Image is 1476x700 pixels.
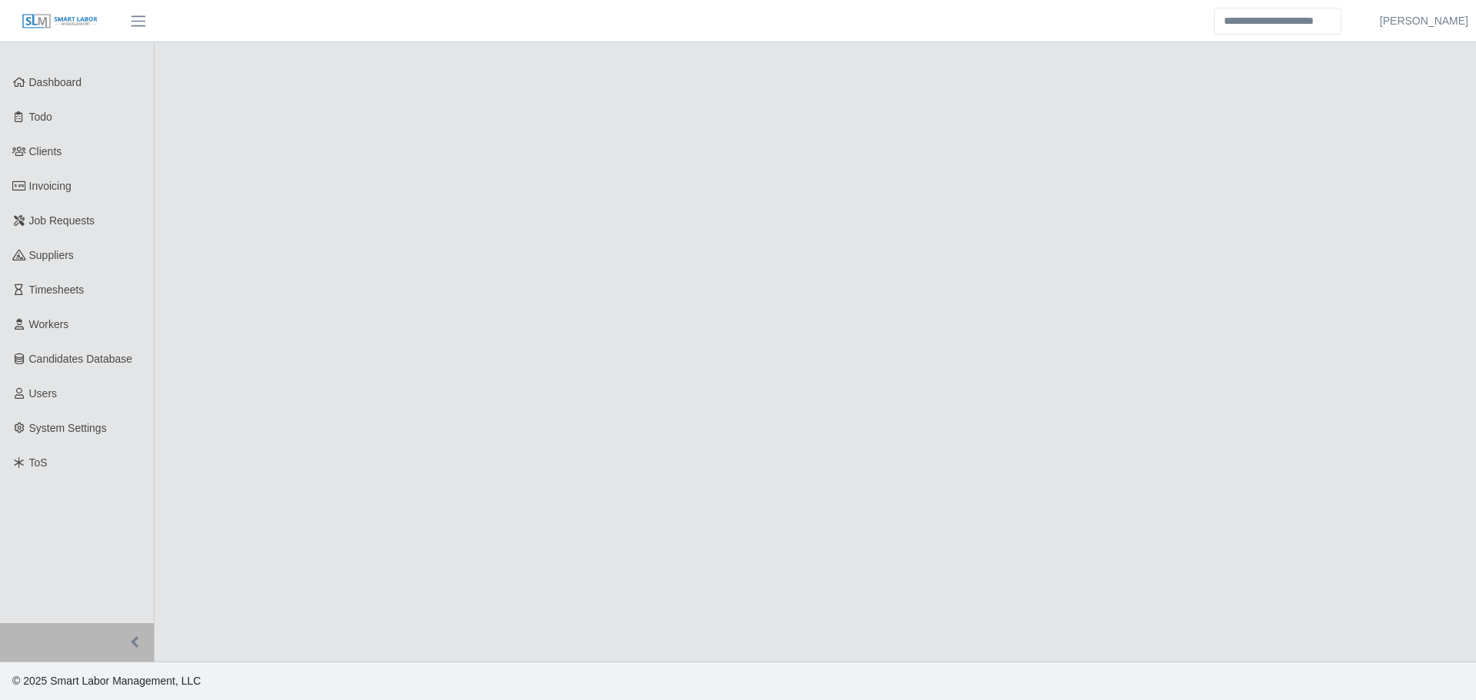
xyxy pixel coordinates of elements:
span: Job Requests [29,214,95,227]
a: [PERSON_NAME] [1380,13,1468,29]
span: © 2025 Smart Labor Management, LLC [12,675,201,687]
span: System Settings [29,422,107,434]
span: Users [29,387,58,400]
span: ToS [29,456,48,469]
span: Suppliers [29,249,74,261]
span: Clients [29,145,62,158]
span: Dashboard [29,76,82,88]
img: SLM Logo [22,13,98,30]
span: Candidates Database [29,353,133,365]
input: Search [1214,8,1341,35]
span: Workers [29,318,69,330]
span: Todo [29,111,52,123]
span: Timesheets [29,284,85,296]
span: Invoicing [29,180,71,192]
